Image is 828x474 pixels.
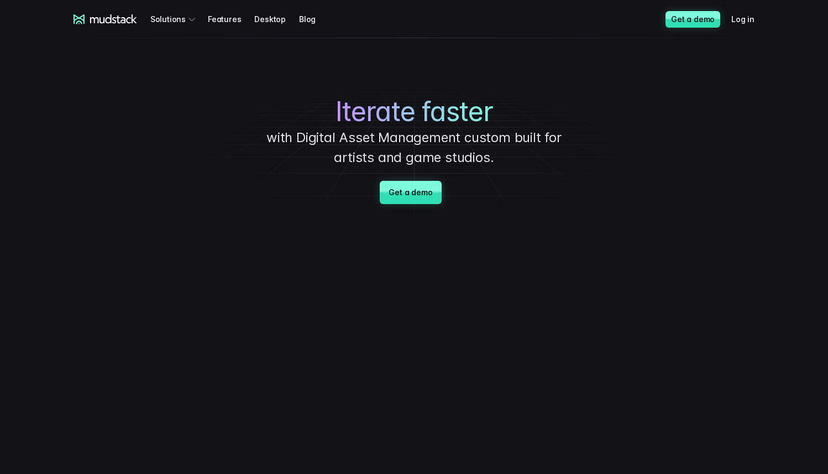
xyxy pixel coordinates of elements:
[336,96,493,128] span: Iterate faster
[731,9,768,29] a: Log in
[299,9,329,29] a: Blog
[248,128,580,168] p: with Digital Asset Management custom built for artists and game studios.
[150,9,199,29] div: Solutions
[74,14,137,24] a: mudstack logo
[380,181,441,204] a: Get a demo
[665,11,720,28] a: Get a demo
[208,9,254,29] a: Features
[254,9,299,29] a: Desktop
